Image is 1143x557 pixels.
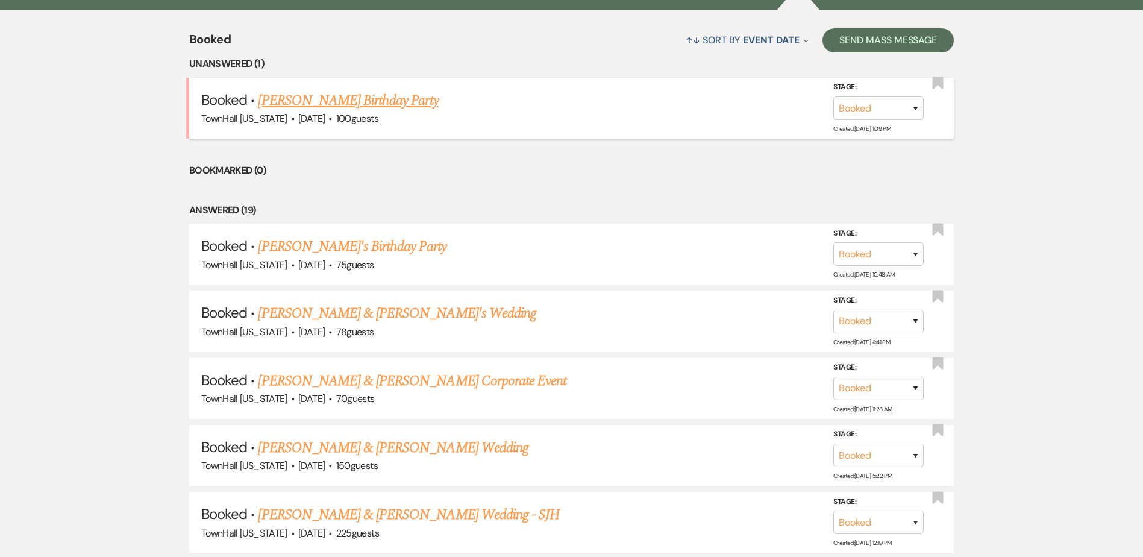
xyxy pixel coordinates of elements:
a: [PERSON_NAME] & [PERSON_NAME] Wedding - SJH [258,504,560,526]
span: 70 guests [336,392,375,405]
span: TownHall [US_STATE] [201,112,287,125]
a: [PERSON_NAME]'s Birthday Party [258,236,446,257]
label: Stage: [833,496,924,509]
li: Bookmarked (0) [189,163,954,178]
span: TownHall [US_STATE] [201,392,287,405]
a: [PERSON_NAME] Birthday Party [258,90,438,112]
a: [PERSON_NAME] & [PERSON_NAME] Wedding [258,437,528,459]
span: Booked [201,505,247,523]
span: Booked [201,90,247,109]
button: Send Mass Message [822,28,954,52]
label: Stage: [833,294,924,307]
span: Created: [DATE] 12:19 PM [833,539,891,547]
li: Answered (19) [189,203,954,218]
span: Created: [DATE] 11:26 AM [833,405,892,413]
span: 78 guests [336,326,374,338]
span: Booked [189,30,231,56]
label: Stage: [833,428,924,441]
span: Created: [DATE] 5:22 PM [833,472,892,480]
span: [DATE] [298,259,325,271]
span: 100 guests [336,112,378,125]
a: [PERSON_NAME] & [PERSON_NAME]'s Wedding [258,303,536,324]
span: [DATE] [298,112,325,125]
span: 225 guests [336,527,379,540]
button: Sort By Event Date [681,24,813,56]
span: [DATE] [298,326,325,338]
span: Booked [201,236,247,255]
span: Booked [201,438,247,456]
span: 75 guests [336,259,374,271]
span: [DATE] [298,459,325,472]
span: ↑↓ [686,34,700,46]
span: TownHall [US_STATE] [201,527,287,540]
span: 150 guests [336,459,378,472]
label: Stage: [833,227,924,241]
span: Created: [DATE] 10:48 AM [833,271,894,278]
label: Stage: [833,361,924,374]
span: TownHall [US_STATE] [201,459,287,472]
label: Stage: [833,81,924,94]
span: TownHall [US_STATE] [201,259,287,271]
span: [DATE] [298,392,325,405]
span: [DATE] [298,527,325,540]
span: Created: [DATE] 4:41 PM [833,338,890,346]
li: Unanswered (1) [189,56,954,72]
span: Booked [201,303,247,322]
span: Booked [201,371,247,389]
span: TownHall [US_STATE] [201,326,287,338]
span: Event Date [743,34,799,46]
span: Created: [DATE] 1:09 PM [833,125,891,133]
a: [PERSON_NAME] & [PERSON_NAME] Corporate Event [258,370,566,392]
